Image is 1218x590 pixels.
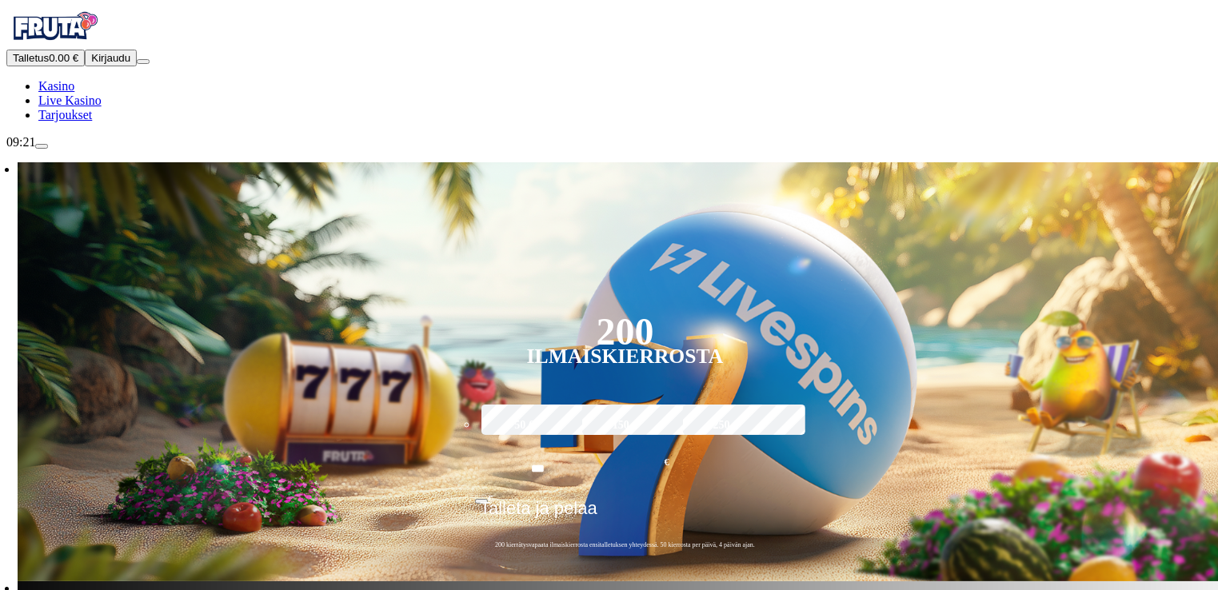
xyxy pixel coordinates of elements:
div: 200 [596,322,653,341]
span: Talleta ja pelaa [480,498,597,530]
button: Talletusplus icon0.00 € [6,50,85,66]
button: Kirjaudu [85,50,137,66]
button: Talleta ja pelaa [475,497,775,531]
label: 150 € [578,402,672,448]
a: Fruta [6,35,102,49]
a: diamond iconKasino [38,79,74,93]
span: Tarjoukset [38,108,92,122]
button: live-chat [35,144,48,149]
span: 09:21 [6,135,35,149]
span: € [665,455,669,470]
span: € [488,493,493,503]
label: 50 € [477,402,571,448]
label: 250 € [679,402,773,448]
img: Fruta [6,6,102,46]
span: 200 kierrätysvapaata ilmaiskierrosta ensitalletuksen yhteydessä. 50 kierrosta per päivä, 4 päivän... [475,540,775,549]
span: 0.00 € [49,52,78,64]
div: Ilmaiskierrosta [527,347,724,366]
span: Live Kasino [38,94,102,107]
span: Talletus [13,52,49,64]
nav: Primary [6,6,1212,122]
span: Kasino [38,79,74,93]
span: Kirjaudu [91,52,130,64]
a: gift-inverted iconTarjoukset [38,108,92,122]
a: poker-chip iconLive Kasino [38,94,102,107]
button: menu [137,59,150,64]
